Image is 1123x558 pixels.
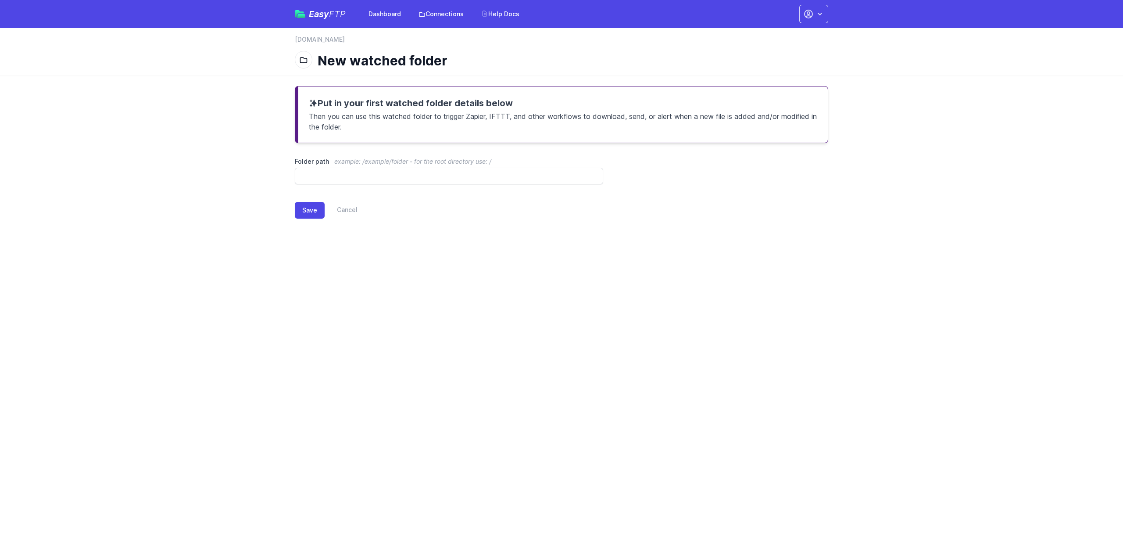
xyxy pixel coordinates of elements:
[309,97,817,109] h3: Put in your first watched folder details below
[295,157,603,166] label: Folder path
[476,6,525,22] a: Help Docs
[295,35,345,44] a: [DOMAIN_NAME]
[295,10,305,18] img: easyftp_logo.png
[295,35,828,49] nav: Breadcrumb
[329,9,346,19] span: FTP
[295,10,346,18] a: EasyFTP
[309,10,346,18] span: Easy
[334,158,491,165] span: example: /example/folder - for the root directory use: /
[295,202,325,219] button: Save
[318,53,821,68] h1: New watched folder
[413,6,469,22] a: Connections
[363,6,406,22] a: Dashboard
[309,109,817,132] p: Then you can use this watched folder to trigger Zapier, IFTTT, and other workflows to download, s...
[325,202,358,219] a: Cancel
